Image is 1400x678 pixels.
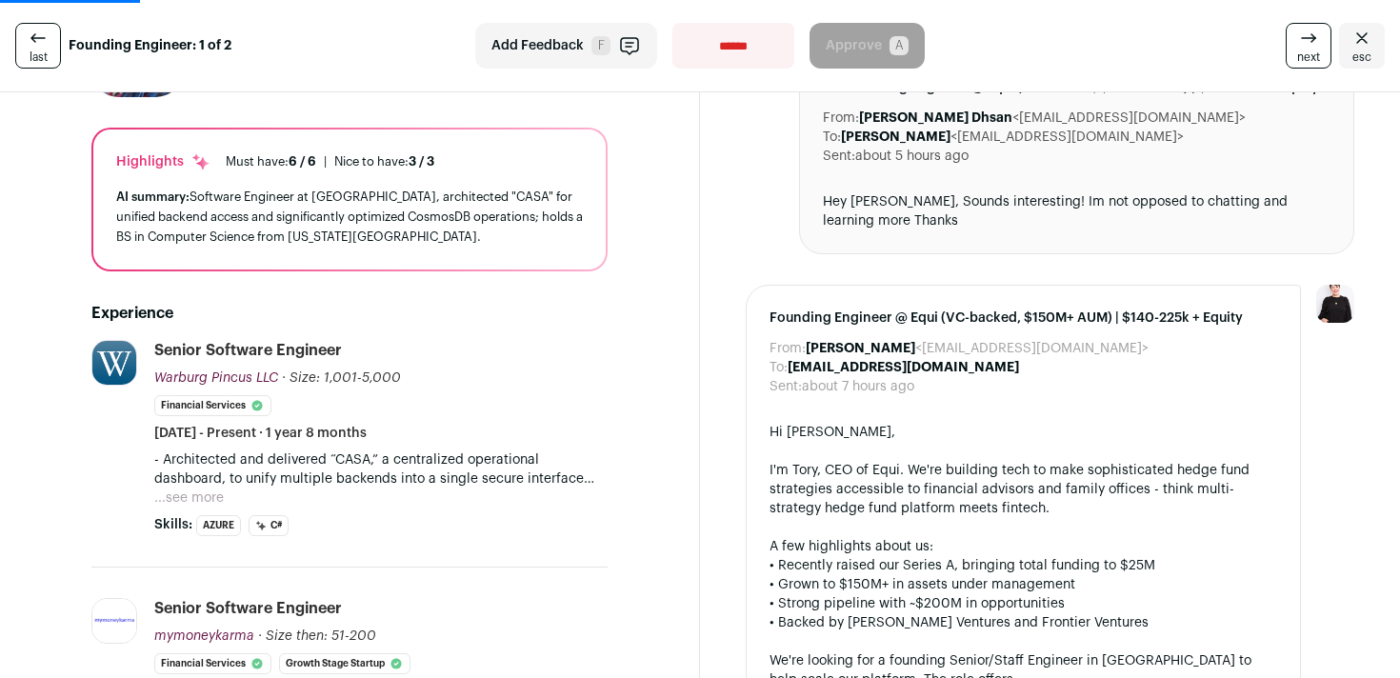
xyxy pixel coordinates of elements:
[226,154,434,169] ul: |
[282,371,401,385] span: · Size: 1,001-5,000
[154,515,192,534] span: Skills:
[806,339,1149,358] dd: <[EMAIL_ADDRESS][DOMAIN_NAME]>
[1297,50,1320,65] span: next
[289,155,316,168] span: 6 / 6
[770,339,806,358] dt: From:
[823,192,1330,230] div: Hey [PERSON_NAME], Sounds interesting! Im not opposed to chatting and learning more Thanks
[788,361,1019,374] b: [EMAIL_ADDRESS][DOMAIN_NAME]
[1316,285,1354,323] img: 9240684-medium_jpg
[770,594,1277,613] div: • Strong pipeline with ~$200M in opportunities
[770,537,1277,556] div: A few highlights about us:
[855,147,969,166] dd: about 5 hours ago
[1352,50,1371,65] span: esc
[770,613,1277,632] div: • Backed by [PERSON_NAME] Ventures and Frontier Ventures
[116,190,190,203] span: AI summary:
[92,341,136,385] img: 74df98d0ef846f042a0a92dda1993b0548a7d6c856bf395217cc4271f9125186.jpg
[154,424,367,443] span: [DATE] - Present · 1 year 8 months
[409,155,434,168] span: 3 / 3
[770,575,1277,594] div: • Grown to $150M+ in assets under management
[154,371,278,385] span: Warburg Pincus LLC
[249,515,289,536] li: C#
[116,187,583,247] div: Software Engineer at [GEOGRAPHIC_DATA], architected "CASA" for unified backend access and signifi...
[859,111,1012,125] b: [PERSON_NAME] Dhsan
[770,461,1277,518] div: I'm Tory, CEO of Equi. We're building tech to make sophisticated hedge fund strategies accessible...
[841,130,950,144] b: [PERSON_NAME]
[802,377,914,396] dd: about 7 hours ago
[591,36,610,55] span: F
[491,36,584,55] span: Add Feedback
[196,515,241,536] li: Azure
[770,423,1277,442] div: Hi [PERSON_NAME],
[770,377,802,396] dt: Sent:
[475,23,657,69] button: Add Feedback F
[91,302,608,325] h2: Experience
[15,23,61,69] a: last
[154,450,608,489] p: - Architected and delivered “CASA,” a centralized operational dashboard, to unify multiple backen...
[154,653,271,674] li: Financial Services
[841,128,1184,147] dd: <[EMAIL_ADDRESS][DOMAIN_NAME]>
[154,395,271,416] li: Financial Services
[279,653,410,674] li: Growth Stage Startup
[69,36,231,55] strong: Founding Engineer: 1 of 2
[823,147,855,166] dt: Sent:
[770,556,1277,575] div: • Recently raised our Series A, bringing total funding to $25M
[823,128,841,147] dt: To:
[30,50,48,65] span: last
[1286,23,1331,69] a: next
[154,340,342,361] div: Senior Software Engineer
[116,152,210,171] div: Highlights
[823,109,859,128] dt: From:
[154,598,342,619] div: Senior Software Engineer
[226,154,316,169] div: Must have:
[770,309,1277,328] span: Founding Engineer @ Equi (VC-backed, $150M+ AUM) | $140-225k + Equity
[859,109,1246,128] dd: <[EMAIL_ADDRESS][DOMAIN_NAME]>
[154,629,254,643] span: mymoneykarma
[806,342,915,355] b: [PERSON_NAME]
[154,489,224,508] button: ...see more
[92,599,136,643] img: 3b1e7671e1dfa8497a903a4e117a9f78fb85d4dee4d6ce0295d706812e1557bb.jpg
[258,629,376,643] span: · Size then: 51-200
[334,154,434,169] div: Nice to have:
[770,358,788,377] dt: To:
[1339,23,1385,69] a: Close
